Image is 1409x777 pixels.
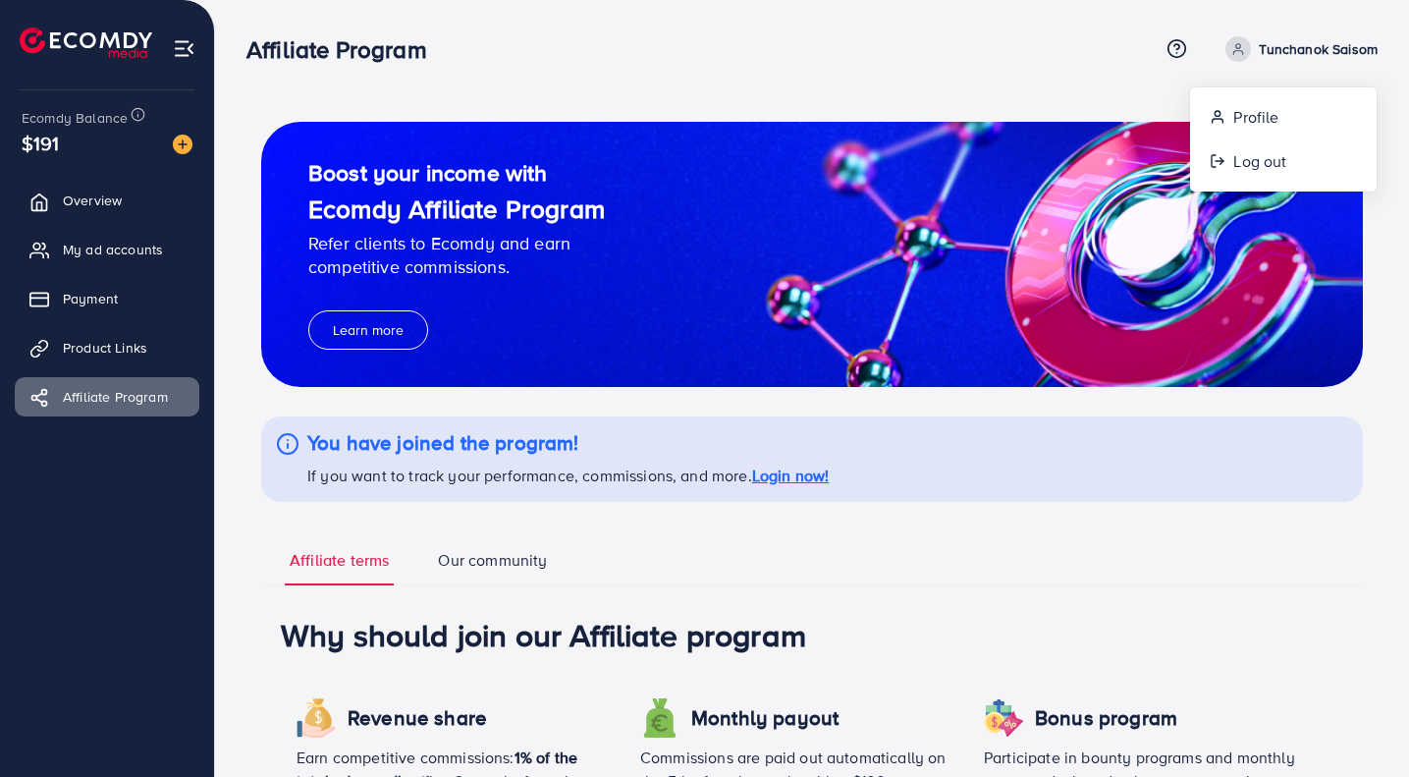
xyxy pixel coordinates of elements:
a: Payment [15,279,199,318]
img: menu [173,37,195,60]
a: Overview [15,181,199,220]
span: Log out [1233,149,1286,173]
span: Ecomdy Balance [22,108,128,128]
h2: Boost your income with [308,159,605,187]
p: If you want to track your performance, commissions, and more. [307,464,829,487]
a: Affiliate terms [285,549,394,585]
a: Login now! [752,465,830,486]
h3: Affiliate Program [246,35,443,64]
a: Affiliate Program [15,377,199,416]
h4: Monthly payout [691,706,839,731]
iframe: Chat [1326,689,1394,762]
a: Our community [433,549,552,585]
span: Product Links [63,338,147,358]
h1: Why should join our Affiliate program [281,616,1343,653]
ul: Tunchanok Saisom [1189,86,1378,193]
img: icon revenue share [984,698,1023,738]
a: Tunchanok Saisom [1218,36,1378,62]
button: Learn more [308,310,428,350]
h4: Revenue share [348,706,487,731]
span: Profile [1233,105,1278,129]
span: Overview [63,191,122,210]
h4: You have joined the program! [307,431,829,456]
h1: Ecomdy Affiliate Program [308,194,605,224]
span: Payment [63,289,118,308]
img: logo [20,28,152,58]
img: icon revenue share [297,698,336,738]
a: My ad accounts [15,230,199,269]
img: image [173,135,192,154]
img: guide [261,122,1363,387]
img: icon revenue share [640,698,679,738]
p: Refer clients to Ecomdy and earn [308,232,605,255]
p: Tunchanok Saisom [1259,37,1378,61]
span: My ad accounts [63,240,163,259]
a: Product Links [15,328,199,367]
h4: Bonus program [1035,706,1177,731]
span: Affiliate Program [63,387,168,407]
span: $191 [22,129,60,157]
p: competitive commissions. [308,255,605,279]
